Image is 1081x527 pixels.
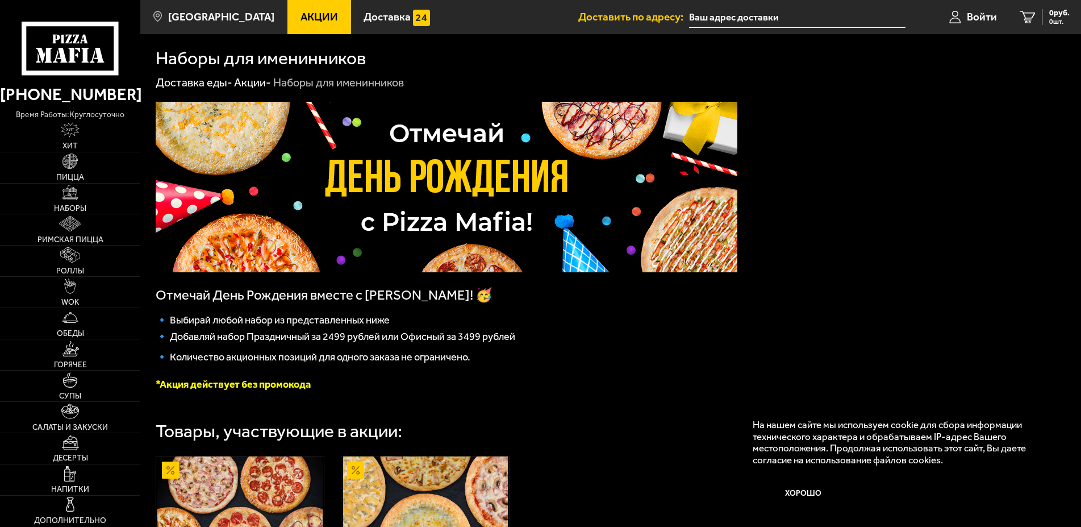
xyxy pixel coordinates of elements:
span: Наборы [54,205,86,213]
span: WOK [61,298,79,306]
span: Войти [967,11,997,22]
img: Акционный [347,462,364,479]
span: 🔹 Выбирай любой набор из представленных ниже [156,314,390,326]
img: Акционный [162,462,179,479]
span: Отмечай День Рождения вместе с [PERSON_NAME]! 🥳 [156,287,492,303]
img: 1024x1024 [156,102,737,272]
span: Акции [300,11,338,22]
span: [GEOGRAPHIC_DATA] [168,11,274,22]
span: Десерты [53,454,88,462]
font: *Акция действует без промокода [156,378,311,391]
span: Горячее [54,361,87,369]
span: 0 шт. [1049,18,1070,25]
span: Доставить по адресу: [578,11,689,22]
span: Доставка [364,11,411,22]
span: Роллы [56,267,84,275]
img: 15daf4d41897b9f0e9f617042186c801.svg [413,10,430,27]
h1: Наборы для именинников [156,49,366,68]
div: Наборы для именинников [273,76,404,90]
span: 0 руб. [1049,9,1070,17]
span: Пицца [56,173,84,181]
span: 🔹 Количество акционных позиций для одного заказа не ограничено. [156,351,470,363]
a: Акции- [234,76,271,89]
span: Обеды [57,330,84,338]
p: На нашем сайте мы используем cookie для сбора информации технического характера и обрабатываем IP... [753,419,1047,466]
span: Напитки [51,485,89,493]
input: Ваш адрес доставки [689,7,905,28]
span: Римская пицца [37,236,103,244]
span: Хит [62,142,78,150]
div: Товары, участвующие в акции: [156,422,402,441]
span: 🔹 Добавляй набор Праздничный за 2499 рублей или Офисный за 3499 рублей [156,330,515,343]
span: Дополнительно [34,517,106,525]
span: Супы [59,392,81,400]
a: Доставка еды- [156,76,232,89]
button: Хорошо [753,476,854,510]
span: Салаты и закуски [32,424,108,431]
